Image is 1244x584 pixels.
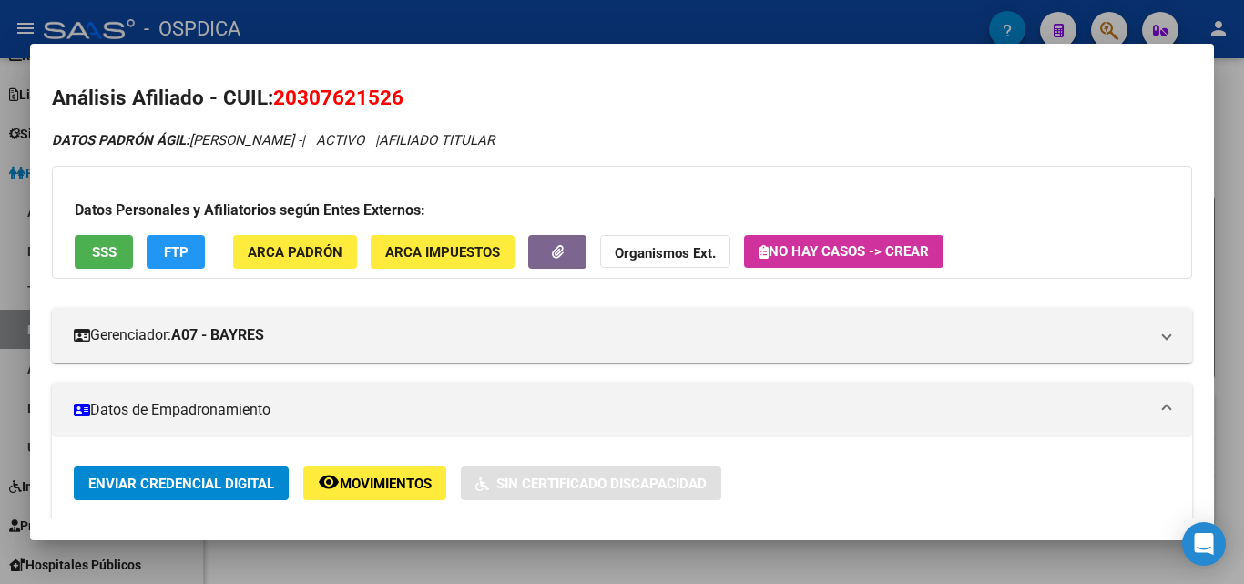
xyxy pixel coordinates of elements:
[52,83,1192,114] h2: Análisis Afiliado - CUIL:
[233,235,357,269] button: ARCA Padrón
[461,466,721,500] button: Sin Certificado Discapacidad
[600,235,730,269] button: Organismos Ext.
[615,245,716,261] strong: Organismos Ext.
[52,132,495,149] i: | ACTIVO |
[496,476,707,492] span: Sin Certificado Discapacidad
[52,308,1192,363] mat-expansion-panel-header: Gerenciador:A07 - BAYRES
[52,132,189,149] strong: DATOS PADRÓN ÁGIL:
[52,383,1192,437] mat-expansion-panel-header: Datos de Empadronamiento
[303,466,446,500] button: Movimientos
[164,244,189,261] span: FTP
[171,324,264,346] strong: A07 - BAYRES
[248,244,342,261] span: ARCA Padrón
[273,86,403,109] span: 20307621526
[759,243,929,260] span: No hay casos -> Crear
[88,476,274,492] span: Enviar Credencial Digital
[75,235,133,269] button: SSS
[74,399,1148,421] mat-panel-title: Datos de Empadronamiento
[371,235,515,269] button: ARCA Impuestos
[318,471,340,493] mat-icon: remove_red_eye
[340,476,432,492] span: Movimientos
[75,200,1169,221] h3: Datos Personales y Afiliatorios según Entes Externos:
[74,324,1148,346] mat-panel-title: Gerenciador:
[379,132,495,149] span: AFILIADO TITULAR
[92,244,117,261] span: SSS
[744,235,943,268] button: No hay casos -> Crear
[1182,522,1226,566] div: Open Intercom Messenger
[74,466,289,500] button: Enviar Credencial Digital
[385,244,500,261] span: ARCA Impuestos
[147,235,205,269] button: FTP
[52,132,301,149] span: [PERSON_NAME] -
